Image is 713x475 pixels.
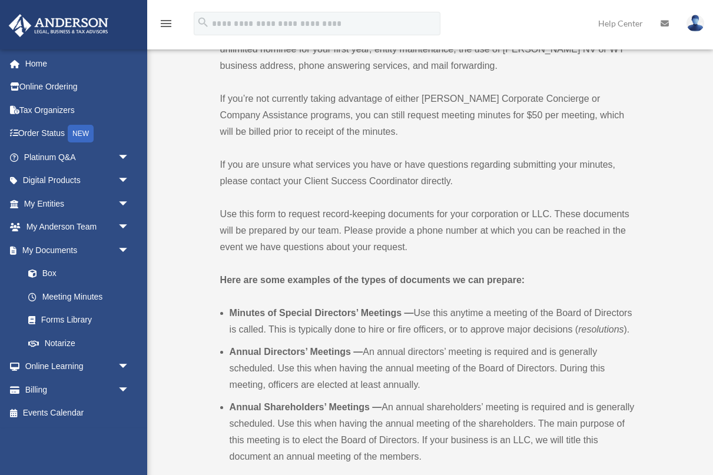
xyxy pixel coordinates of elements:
[220,206,638,255] p: Use this form to request record-keeping documents for your corporation or LLC. These documents wi...
[230,399,638,465] li: An annual shareholders’ meeting is required and is generally scheduled. Use this when having the ...
[118,215,141,240] span: arrow_drop_down
[16,308,147,332] a: Forms Library
[118,378,141,402] span: arrow_drop_down
[118,355,141,379] span: arrow_drop_down
[16,285,141,308] a: Meeting Minutes
[118,169,141,193] span: arrow_drop_down
[230,402,382,412] b: Annual Shareholders’ Meetings —
[220,91,638,140] p: If you’re not currently taking advantage of either [PERSON_NAME] Corporate Concierge or Company A...
[159,16,173,31] i: menu
[118,145,141,170] span: arrow_drop_down
[220,157,638,190] p: If you are unsure what services you have or have questions regarding submitting your minutes, ple...
[8,145,147,169] a: Platinum Q&Aarrow_drop_down
[8,52,147,75] a: Home
[8,215,147,239] a: My Anderson Teamarrow_drop_down
[230,347,363,357] b: Annual Directors’ Meetings —
[687,15,704,32] img: User Pic
[5,14,112,37] img: Anderson Advisors Platinum Portal
[197,16,210,29] i: search
[8,378,147,401] a: Billingarrow_drop_down
[230,308,414,318] b: Minutes of Special Directors’ Meetings —
[230,344,638,393] li: An annual directors’ meeting is required and is generally scheduled. Use this when having the ann...
[230,305,638,338] li: Use this anytime a meeting of the Board of Directors is called. This is typically done to hire or...
[16,262,147,285] a: Box
[220,275,525,285] strong: Here are some examples of the types of documents we can prepare:
[8,238,147,262] a: My Documentsarrow_drop_down
[159,21,173,31] a: menu
[8,98,147,122] a: Tax Organizers
[8,192,147,215] a: My Entitiesarrow_drop_down
[118,238,141,263] span: arrow_drop_down
[8,169,147,192] a: Digital Productsarrow_drop_down
[8,355,147,378] a: Online Learningarrow_drop_down
[8,401,147,425] a: Events Calendar
[8,75,147,99] a: Online Ordering
[118,192,141,216] span: arrow_drop_down
[578,324,624,334] em: resolutions
[8,122,147,146] a: Order StatusNEW
[68,125,94,142] div: NEW
[16,331,147,355] a: Notarize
